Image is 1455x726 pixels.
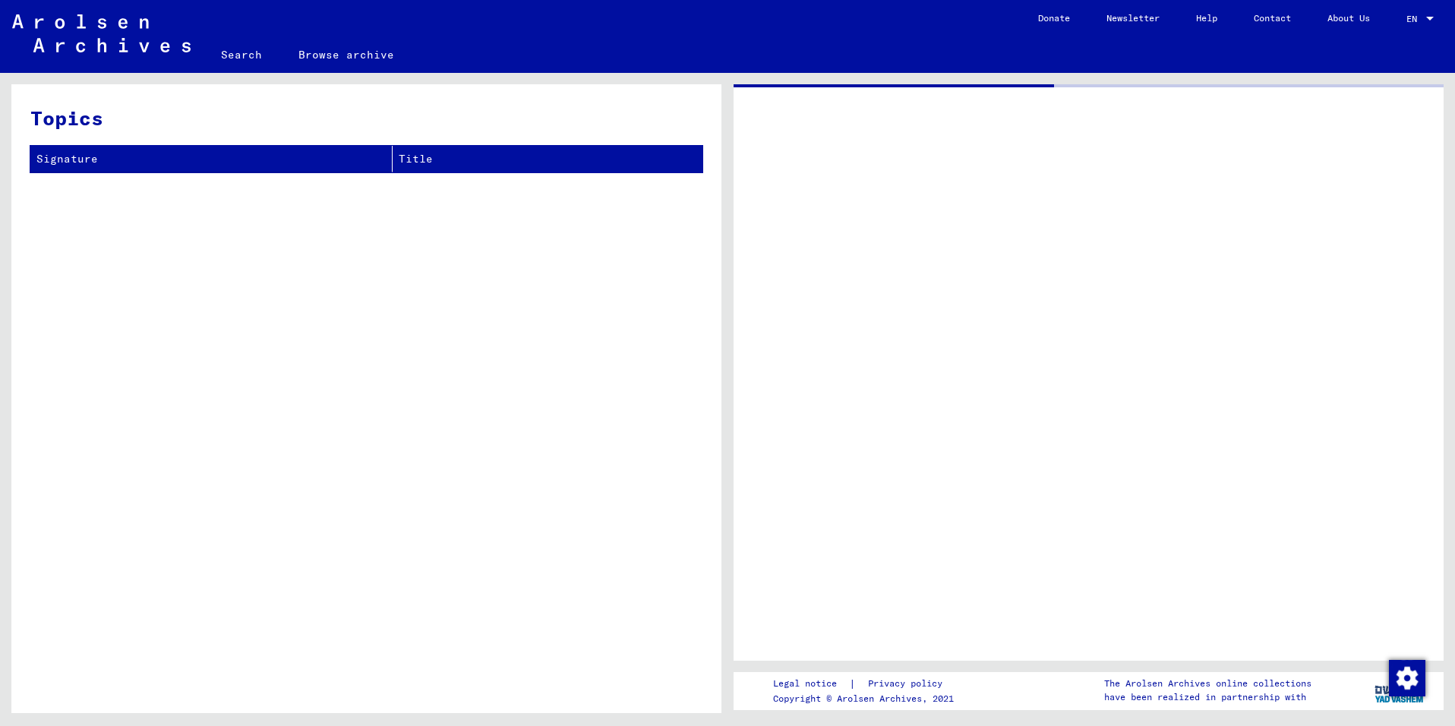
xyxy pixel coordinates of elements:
[773,676,849,692] a: Legal notice
[280,36,412,73] a: Browse archive
[203,36,280,73] a: Search
[30,146,393,172] th: Signature
[773,676,961,692] div: |
[773,692,961,705] p: Copyright © Arolsen Archives, 2021
[1104,677,1311,690] p: The Arolsen Archives online collections
[1389,660,1425,696] img: Change consent
[1371,671,1428,709] img: yv_logo.png
[1104,690,1311,704] p: have been realized in partnership with
[30,103,702,133] h3: Topics
[393,146,702,172] th: Title
[1406,14,1423,24] span: EN
[856,676,961,692] a: Privacy policy
[12,14,191,52] img: Arolsen_neg.svg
